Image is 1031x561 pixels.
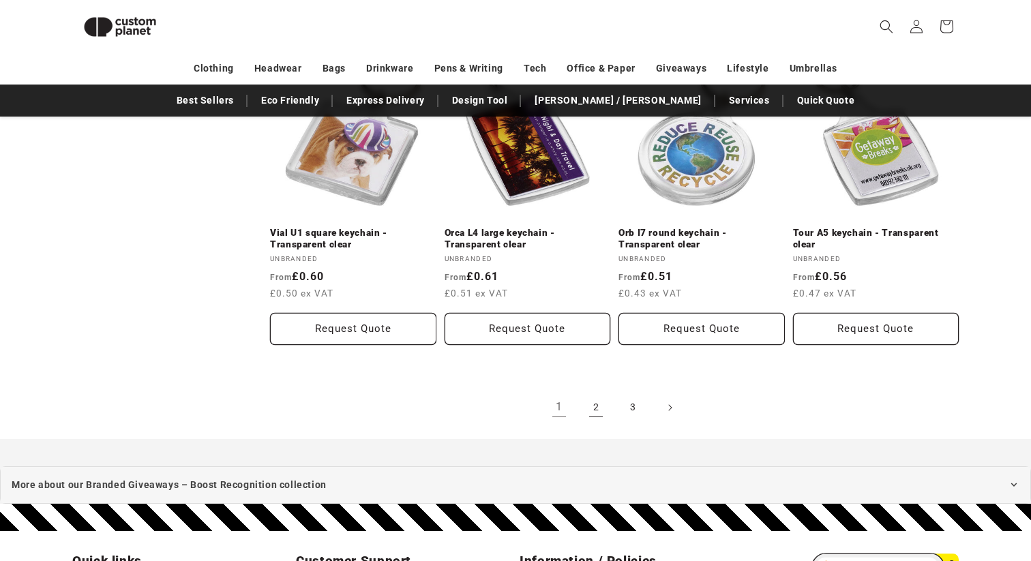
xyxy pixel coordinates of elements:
[340,89,432,112] a: Express Delivery
[72,5,168,48] img: Custom Planet
[254,57,302,80] a: Headwear
[790,89,862,112] a: Quick Quote
[528,89,708,112] a: [PERSON_NAME] / [PERSON_NAME]
[270,393,959,423] nav: Pagination
[194,57,234,80] a: Clothing
[793,313,959,345] button: Request Quote
[618,313,785,345] button: Request Quote
[270,227,436,251] a: Vial U1 square keychain - Transparent clear
[790,57,837,80] a: Umbrellas
[797,414,1031,561] iframe: Chat Widget
[655,393,685,423] a: Next page
[323,57,346,80] a: Bags
[871,12,901,42] summary: Search
[581,393,611,423] a: Page 2
[445,313,611,345] button: Request Quote
[524,57,546,80] a: Tech
[656,57,706,80] a: Giveaways
[618,227,785,251] a: Orb I7 round keychain - Transparent clear
[793,227,959,251] a: Tour A5 keychain - Transparent clear
[618,393,648,423] a: Page 3
[445,89,515,112] a: Design Tool
[727,57,768,80] a: Lifestyle
[12,476,327,494] span: More about our Branded Giveaways – Boost Recognition collection
[270,313,436,345] button: Request Quote
[445,227,611,251] a: Orca L4 large keychain - Transparent clear
[567,57,635,80] a: Office & Paper
[254,89,326,112] a: Eco Friendly
[434,57,503,80] a: Pens & Writing
[170,89,241,112] a: Best Sellers
[366,57,413,80] a: Drinkware
[544,393,574,423] a: Page 1
[722,89,777,112] a: Services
